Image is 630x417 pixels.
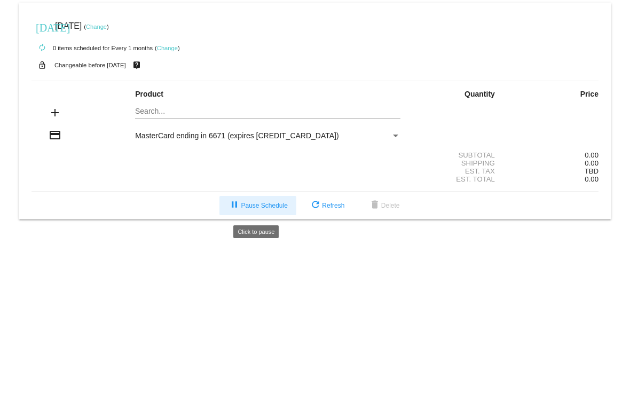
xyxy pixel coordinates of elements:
mat-icon: refresh [309,199,322,212]
strong: Price [580,90,598,98]
small: ( ) [155,45,180,51]
span: Delete [368,202,400,209]
strong: Quantity [464,90,495,98]
div: 0.00 [504,151,598,159]
mat-icon: [DATE] [36,20,49,33]
div: Subtotal [409,151,504,159]
div: Est. Total [409,175,504,183]
mat-icon: autorenew [36,42,49,54]
button: Delete [360,196,408,215]
mat-icon: delete [368,199,381,212]
strong: Product [135,90,163,98]
a: Change [157,45,178,51]
mat-select: Payment Method [135,131,400,140]
small: Changeable before [DATE] [54,62,126,68]
span: 0.00 [585,159,598,167]
mat-icon: live_help [130,58,143,72]
button: Refresh [301,196,353,215]
span: Pause Schedule [228,202,287,209]
mat-icon: pause [228,199,241,212]
mat-icon: add [49,106,61,119]
div: Shipping [409,159,504,167]
span: MasterCard ending in 6671 (expires [CREDIT_CARD_DATA]) [135,131,339,140]
a: Change [86,23,107,30]
span: 0.00 [585,175,598,183]
div: Est. Tax [409,167,504,175]
mat-icon: lock_open [36,58,49,72]
mat-icon: credit_card [49,129,61,141]
span: Refresh [309,202,344,209]
button: Pause Schedule [219,196,296,215]
small: 0 items scheduled for Every 1 months [31,45,153,51]
small: ( ) [84,23,109,30]
input: Search... [135,107,400,116]
span: TBD [585,167,598,175]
